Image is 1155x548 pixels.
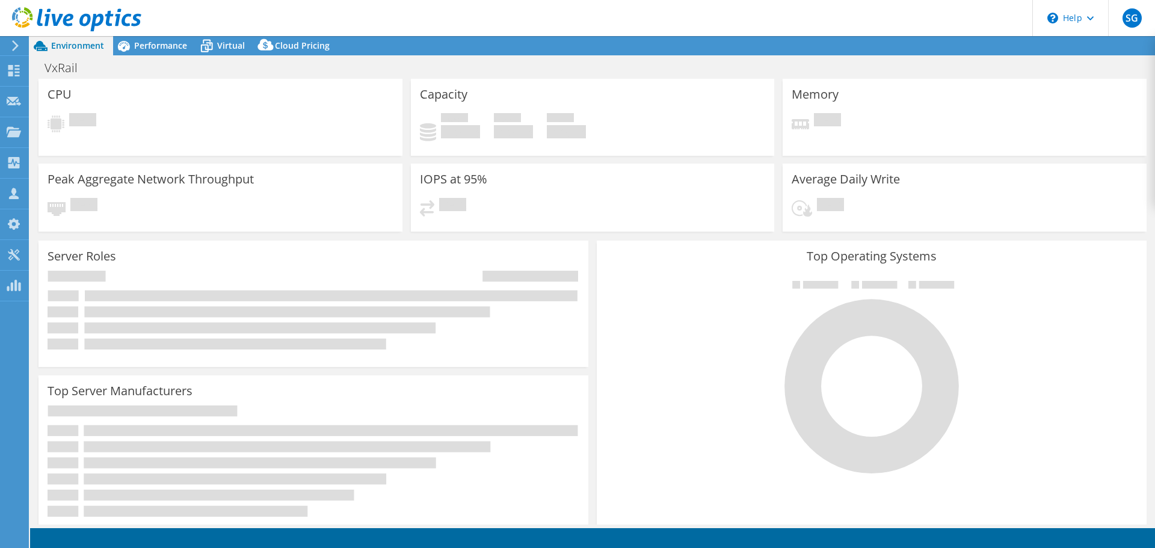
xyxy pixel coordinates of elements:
h3: CPU [48,88,72,101]
span: SG [1123,8,1142,28]
h3: Server Roles [48,250,116,263]
h3: Top Operating Systems [606,250,1138,263]
span: Total [547,113,574,125]
span: Free [494,113,521,125]
h1: VxRail [39,61,96,75]
svg: \n [1047,13,1058,23]
span: Performance [134,40,187,51]
h4: 0 GiB [441,125,480,138]
h4: 0 GiB [547,125,586,138]
span: Environment [51,40,104,51]
span: Pending [70,198,97,214]
span: Virtual [217,40,245,51]
span: Cloud Pricing [275,40,330,51]
h3: Peak Aggregate Network Throughput [48,173,254,186]
h3: IOPS at 95% [420,173,487,186]
h3: Capacity [420,88,467,101]
span: Pending [69,113,96,129]
h3: Memory [792,88,839,101]
span: Pending [439,198,466,214]
span: Used [441,113,468,125]
h3: Average Daily Write [792,173,900,186]
span: Pending [814,113,841,129]
span: Pending [817,198,844,214]
h4: 0 GiB [494,125,533,138]
h3: Top Server Manufacturers [48,384,192,398]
